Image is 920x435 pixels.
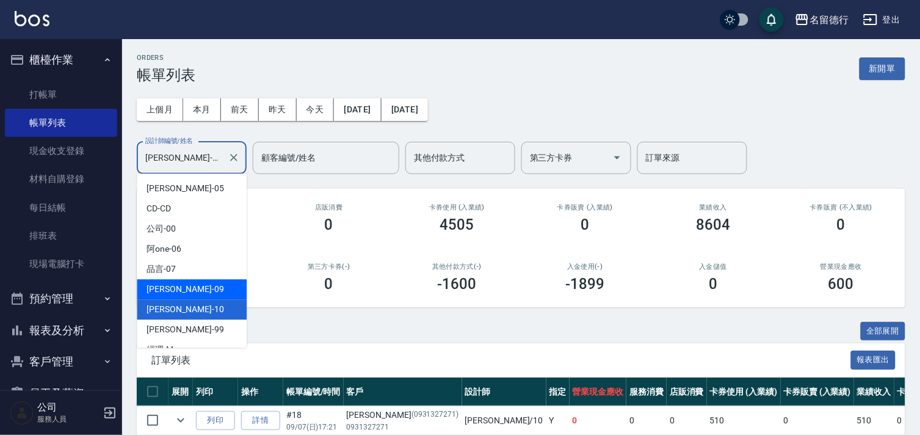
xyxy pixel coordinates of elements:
span: [PERSON_NAME] -05 [147,182,223,195]
button: [DATE] [334,98,381,121]
td: 0 [570,406,627,435]
a: 詳情 [241,411,280,430]
span: 公司 -00 [147,222,176,235]
span: 訂單列表 [151,354,851,367]
td: 0 [781,406,855,435]
h2: 入金儲值 [664,263,762,271]
td: 510 [707,406,781,435]
h3: 0 [837,216,846,233]
button: 登出 [858,9,905,31]
h3: -1899 [566,276,605,293]
th: 店販消費 [667,378,707,406]
a: 現金收支登錄 [5,137,117,165]
button: 報表匯出 [851,351,896,370]
button: 今天 [297,98,335,121]
h3: 8604 [696,216,730,233]
span: 經理 -M [147,343,173,356]
h5: 公司 [37,401,100,414]
span: CD -CD [147,202,171,215]
a: 打帳單 [5,81,117,109]
button: save [759,7,784,32]
div: 名留德行 [810,12,849,27]
button: 前天 [221,98,259,121]
h3: 0 [709,276,717,293]
th: 操作 [238,378,283,406]
th: 服務消費 [626,378,667,406]
h2: 營業現金應收 [792,263,891,271]
h2: 其他付款方式(-) [408,263,507,271]
button: 新開單 [860,57,905,80]
h3: 0 [325,216,333,233]
th: 營業現金應收 [570,378,627,406]
h2: ORDERS [137,54,195,62]
img: Person [10,401,34,425]
td: [PERSON_NAME] /10 [462,406,546,435]
button: [DATE] [382,98,428,121]
button: 員工及薪資 [5,378,117,409]
button: 客戶管理 [5,346,117,378]
a: 材料自購登錄 [5,165,117,193]
h3: -1600 [438,276,477,293]
td: 510 [854,406,894,435]
h3: 帳單列表 [137,67,195,84]
th: 帳單編號/時間 [283,378,344,406]
h2: 業績收入 [664,203,762,211]
h3: 4505 [440,216,474,233]
button: 上個月 [137,98,183,121]
h2: 入金使用(-) [535,263,634,271]
a: 帳單列表 [5,109,117,137]
h2: 店販消費 [280,203,379,211]
button: 全部展開 [861,322,906,341]
th: 客戶 [344,378,462,406]
p: 0931327271 [347,422,459,433]
button: 報表及分析 [5,315,117,346]
h3: 0 [325,276,333,293]
span: [PERSON_NAME] -10 [147,303,223,316]
button: 昨天 [259,98,297,121]
th: 設計師 [462,378,546,406]
button: 列印 [196,411,235,430]
button: expand row [172,411,190,430]
p: 09/07 (日) 17:21 [286,422,341,433]
p: 服務人員 [37,414,100,425]
h3: 600 [828,276,854,293]
button: 預約管理 [5,283,117,315]
td: #18 [283,406,344,435]
h3: 0 [581,216,589,233]
button: Clear [225,149,242,166]
td: 0 [667,406,707,435]
a: 排班表 [5,222,117,250]
th: 卡券使用 (入業績) [707,378,781,406]
h2: 卡券使用 (入業績) [408,203,507,211]
a: 現場電腦打卡 [5,250,117,278]
span: 品言 -07 [147,263,176,276]
button: 名留德行 [790,7,853,32]
span: [PERSON_NAME] -99 [147,323,223,336]
span: 阿one -06 [147,243,181,255]
th: 指定 [546,378,570,406]
a: 每日結帳 [5,194,117,222]
th: 展開 [168,378,193,406]
span: [PERSON_NAME] -09 [147,283,223,296]
button: 櫃檯作業 [5,44,117,76]
th: 列印 [193,378,238,406]
td: Y [546,406,570,435]
p: (0931327271) [411,409,459,422]
a: 報表匯出 [851,354,896,365]
h2: 卡券販賣 (不入業績) [792,203,891,211]
h2: 卡券販賣 (入業績) [535,203,634,211]
th: 卡券販賣 (入業績) [781,378,855,406]
img: Logo [15,11,49,26]
button: Open [607,148,627,167]
div: [PERSON_NAME] [347,409,459,422]
button: 本月 [183,98,221,121]
td: 0 [626,406,667,435]
a: 新開單 [860,62,905,74]
th: 業績收入 [854,378,894,406]
h2: 第三方卡券(-) [280,263,379,271]
label: 設計師編號/姓名 [145,136,193,145]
